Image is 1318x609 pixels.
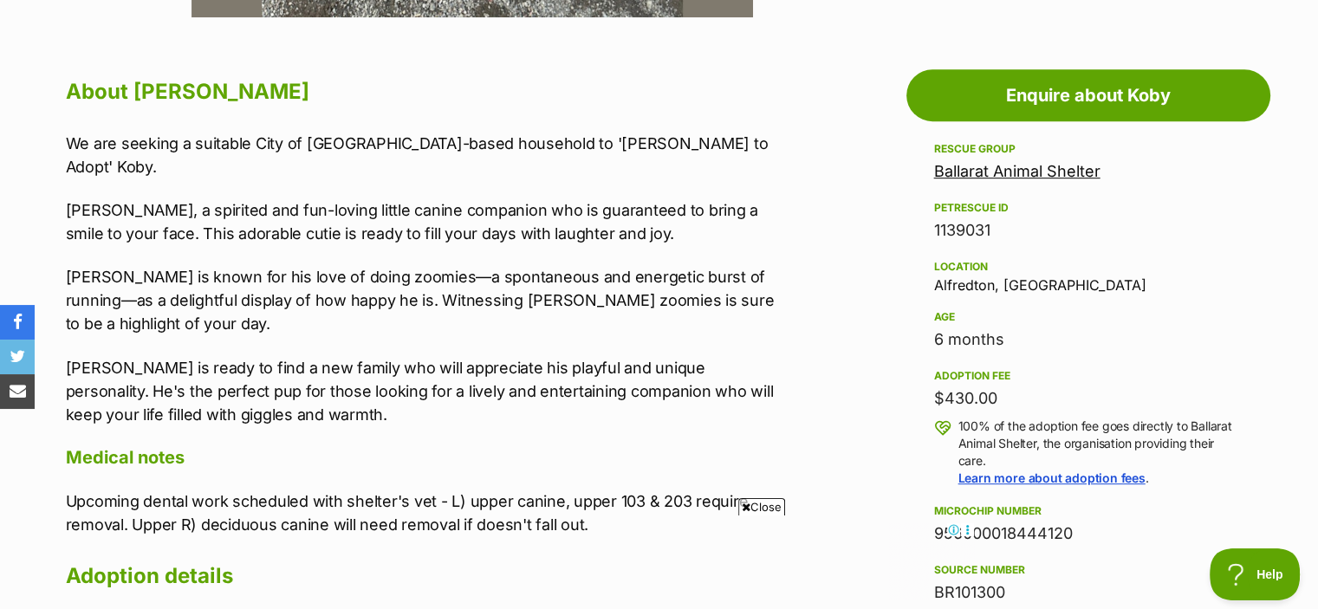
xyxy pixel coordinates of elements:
span: Close [738,498,785,515]
div: Source number [934,563,1243,577]
a: Learn more about adoption fees [958,470,1146,485]
div: Rescue group [934,142,1243,156]
p: We are seeking a suitable City of [GEOGRAPHIC_DATA]-based household to '[PERSON_NAME] to Adopt' K... [66,132,782,178]
iframe: Help Scout Beacon - Open [1210,548,1301,600]
p: [PERSON_NAME] is known for his love of doing zoomies—a spontaneous and energetic burst of running... [66,265,782,335]
div: Adoption fee [934,369,1243,383]
a: Ballarat Animal Shelter [934,162,1100,180]
div: $430.00 [934,386,1243,411]
p: Upcoming dental work scheduled with shelter's vet - L) upper canine, upper 103 & 203 require remo... [66,489,782,536]
div: 1139031 [934,218,1243,243]
p: [PERSON_NAME] is ready to find a new family who will appreciate his playful and unique personalit... [66,356,782,426]
div: 6 months [934,327,1243,352]
div: Location [934,260,1243,274]
h2: Adoption details [66,557,782,595]
p: 100% of the adoption fee goes directly to Ballarat Animal Shelter, the organisation providing the... [958,418,1243,487]
div: PetRescue ID [934,201,1243,215]
div: Microchip number [934,504,1243,518]
div: Age [934,310,1243,324]
h4: Medical notes [66,446,782,469]
div: 956000018444120 [934,522,1243,546]
a: Enquire about Koby [906,69,1270,121]
h2: About [PERSON_NAME] [66,73,782,111]
div: Alfredton, [GEOGRAPHIC_DATA] [934,256,1243,293]
div: BR101300 [934,580,1243,605]
p: [PERSON_NAME], a spirited and fun-loving little canine companion who is guaranteed to bring a smi... [66,198,782,245]
iframe: Advertisement [344,522,975,600]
